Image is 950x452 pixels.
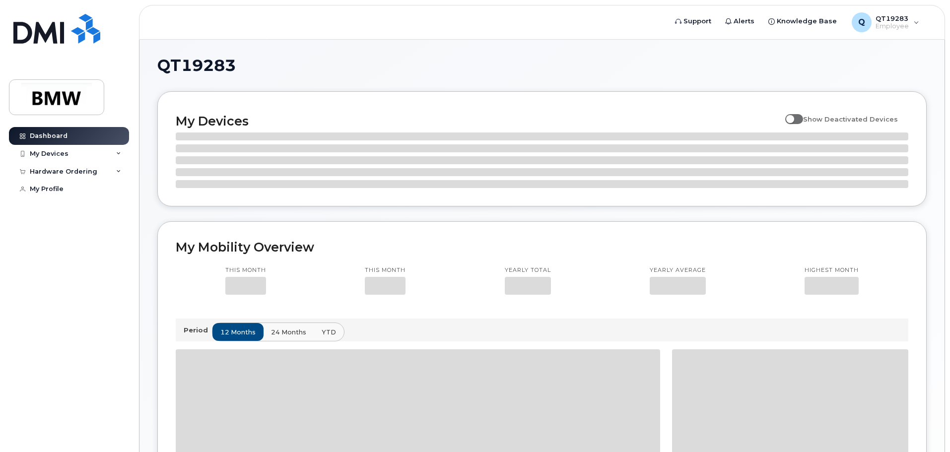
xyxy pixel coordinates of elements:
span: YTD [322,327,336,337]
span: QT19283 [157,58,236,73]
h2: My Devices [176,114,780,129]
span: 24 months [271,327,306,337]
p: Yearly average [650,266,706,274]
input: Show Deactivated Devices [785,110,793,118]
p: Period [184,325,212,335]
p: Highest month [805,266,859,274]
span: Show Deactivated Devices [803,115,898,123]
h2: My Mobility Overview [176,240,908,255]
p: This month [225,266,266,274]
p: Yearly total [505,266,551,274]
p: This month [365,266,406,274]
